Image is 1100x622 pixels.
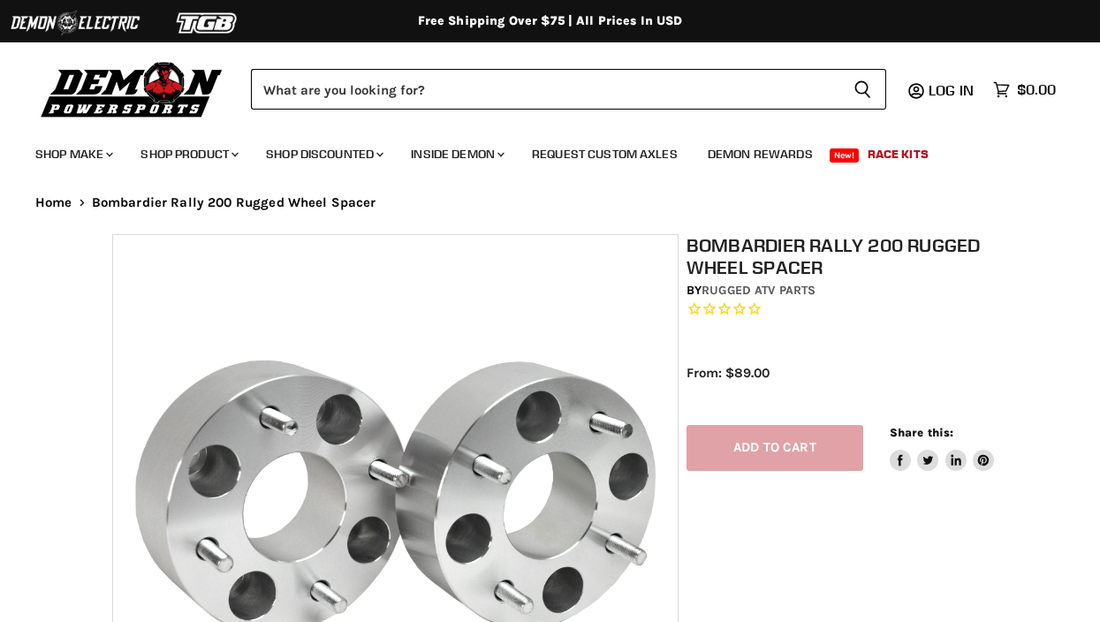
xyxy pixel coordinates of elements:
ul: Main menu [22,129,1051,172]
a: Home [35,195,72,210]
a: Shop Discounted [253,136,394,172]
input: Search [251,69,839,110]
span: Bombardier Rally 200 Rugged Wheel Spacer [92,195,376,210]
img: Demon Electric Logo 2 [9,6,141,40]
span: From: $89.00 [687,365,770,381]
a: Log in [921,82,984,98]
a: Inside Demon [398,136,515,172]
span: $0.00 [1017,81,1056,98]
span: Rated 0.0 out of 5 stars 0 reviews [687,300,996,319]
h1: Bombardier Rally 200 Rugged Wheel Spacer [687,234,996,278]
a: Race Kits [854,136,942,172]
div: by [687,281,996,300]
img: TGB Logo 2 [141,6,274,40]
form: Product [251,69,886,110]
a: Shop Make [22,136,124,172]
button: Search [839,69,886,110]
span: Log in [929,81,974,99]
span: Share this: [890,426,953,439]
img: Demon Powersports [35,57,229,120]
a: Shop Product [127,136,249,172]
span: New! [830,148,860,163]
a: Request Custom Axles [519,136,691,172]
a: Demon Rewards [694,136,826,172]
a: $0.00 [984,77,1065,102]
a: Rugged ATV Parts [702,283,816,298]
aside: Share this: [890,425,995,472]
